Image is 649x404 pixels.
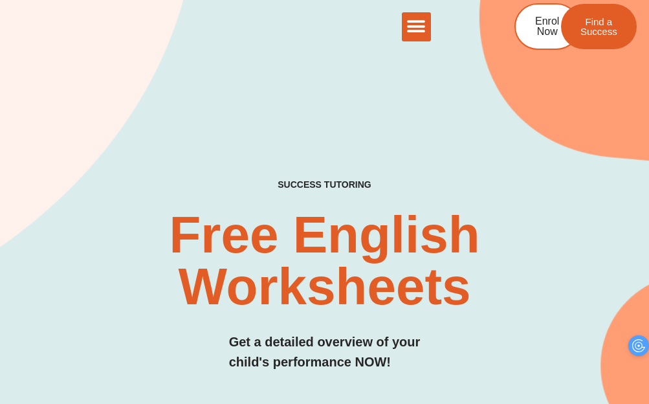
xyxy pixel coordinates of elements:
h2: Free English Worksheets​ [132,209,518,313]
a: Find a Success [561,4,637,49]
div: Menu Toggle [402,12,431,41]
span: Find a Success [580,17,617,36]
a: Enrol Now [514,3,580,50]
h4: SUCCESS TUTORING​ [238,179,411,190]
span: Enrol Now [535,16,559,37]
h3: Get a detailed overview of your child's performance NOW! [229,332,421,372]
